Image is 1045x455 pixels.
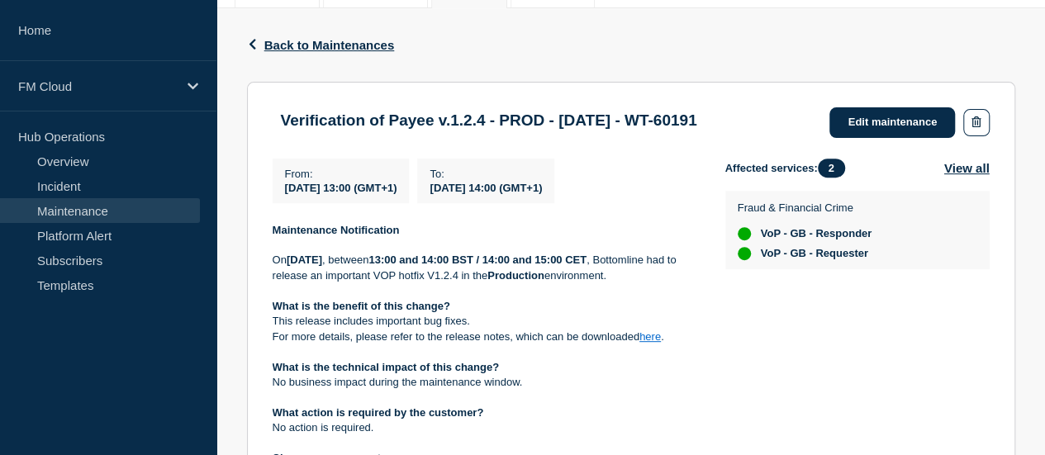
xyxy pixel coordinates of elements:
[273,314,699,329] p: This release includes important bug fixes.
[285,182,397,194] span: [DATE] 13:00 (GMT+1)
[639,330,661,343] a: here
[273,406,484,419] strong: What action is required by the customer?
[738,247,751,260] div: up
[273,224,400,236] strong: Maintenance Notification
[487,269,544,282] strong: Production
[368,254,587,266] strong: 13:00 and 14:00 BST / 14:00 and 15:00 CET
[273,300,450,312] strong: What is the benefit of this change?
[273,420,699,435] p: No action is required.
[944,159,990,178] button: View all
[829,107,955,138] a: Edit maintenance
[430,182,542,194] span: [DATE] 14:00 (GMT+1)
[430,168,542,180] p: To :
[18,79,177,93] p: FM Cloud
[273,253,699,283] p: On , between , Bottomline had to release an important VOP hotfix V1.2.4 in the environment.
[273,329,699,344] p: For more details, please refer to the release notes, which can be downloaded .
[761,227,872,240] span: VoP - GB - Responder
[285,168,397,180] p: From :
[281,111,697,130] h3: Verification of Payee v.1.2.4 - PROD - [DATE] - WT-60191
[761,247,868,260] span: VoP - GB - Requester
[264,38,395,52] span: Back to Maintenances
[738,227,751,240] div: up
[273,375,699,390] p: No business impact during the maintenance window.
[247,38,395,52] button: Back to Maintenances
[725,159,853,178] span: Affected services:
[273,361,500,373] strong: What is the technical impact of this change?
[738,201,872,214] p: Fraud & Financial Crime
[818,159,845,178] span: 2
[287,254,322,266] strong: [DATE]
